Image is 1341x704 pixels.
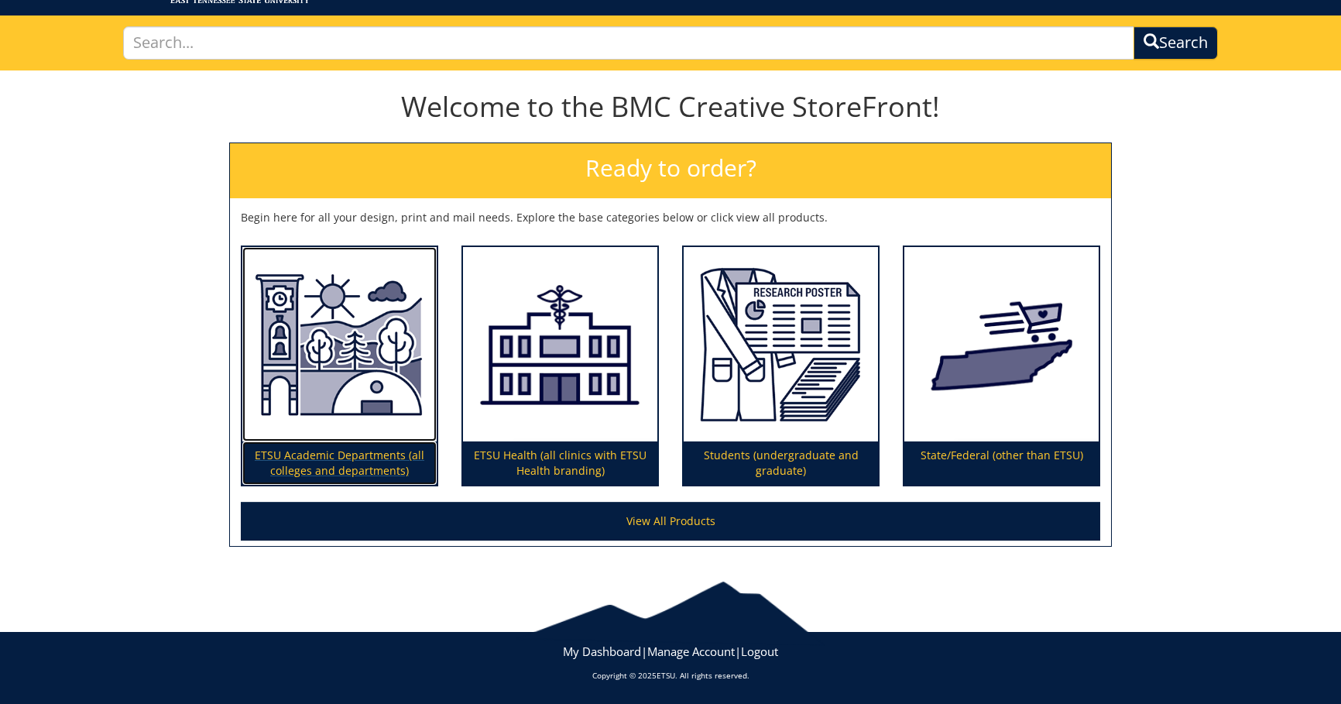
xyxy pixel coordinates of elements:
a: Manage Account [647,644,735,659]
img: State/Federal (other than ETSU) [904,247,1099,442]
a: ETSU Health (all clinics with ETSU Health branding) [463,247,657,486]
a: Logout [741,644,778,659]
input: Search... [123,26,1134,60]
p: Students (undergraduate and graduate) [684,441,878,485]
a: State/Federal (other than ETSU) [904,247,1099,486]
button: Search [1134,26,1218,60]
p: ETSU Health (all clinics with ETSU Health branding) [463,441,657,485]
p: ETSU Academic Departments (all colleges and departments) [242,441,437,485]
p: State/Federal (other than ETSU) [904,441,1099,485]
img: ETSU Academic Departments (all colleges and departments) [242,247,437,442]
a: ETSU Academic Departments (all colleges and departments) [242,247,437,486]
a: ETSU [657,670,675,681]
img: Students (undergraduate and graduate) [684,247,878,442]
a: View All Products [241,502,1100,541]
h2: Ready to order? [230,143,1111,198]
a: My Dashboard [563,644,641,659]
img: ETSU Health (all clinics with ETSU Health branding) [463,247,657,442]
p: Begin here for all your design, print and mail needs. Explore the base categories below or click ... [241,210,1100,225]
a: Students (undergraduate and graduate) [684,247,878,486]
h1: Welcome to the BMC Creative StoreFront! [229,91,1112,122]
